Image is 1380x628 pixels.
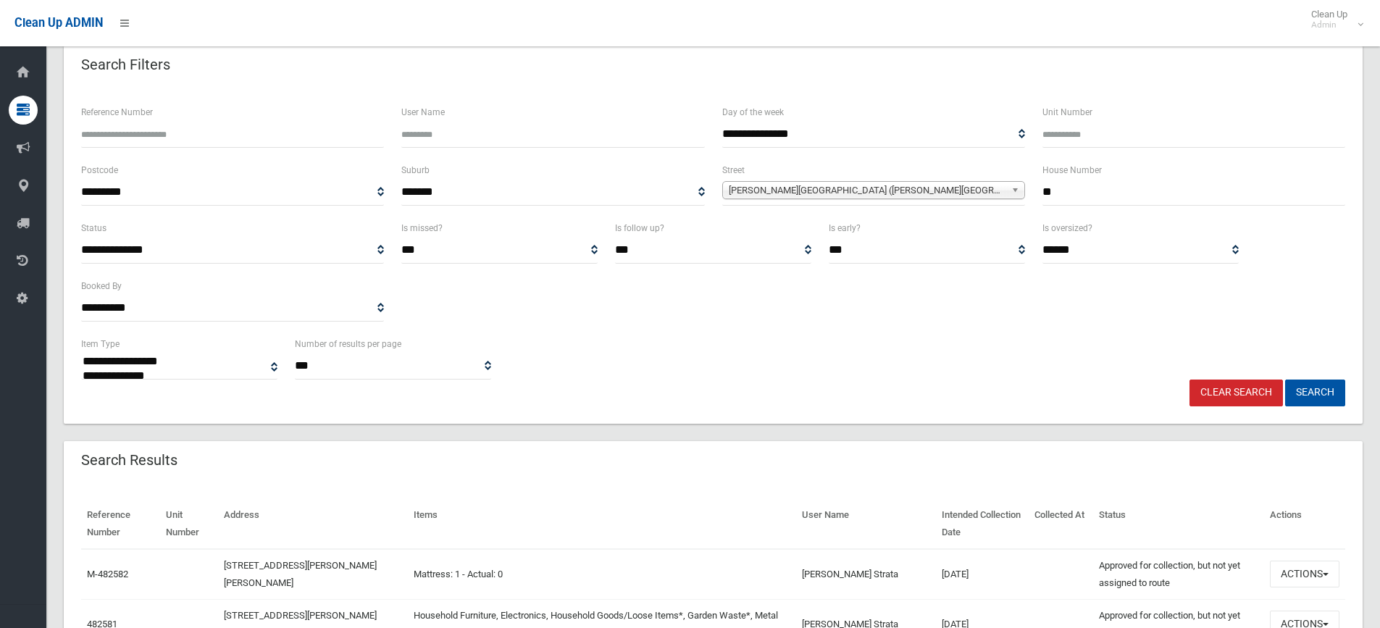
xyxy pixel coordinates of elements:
label: Suburb [401,162,430,178]
label: Is early? [829,220,861,236]
th: Items [408,499,796,549]
label: House Number [1042,162,1102,178]
td: [PERSON_NAME] Strata [796,549,937,600]
td: [DATE] [936,549,1029,600]
small: Admin [1311,20,1347,30]
label: Booked By [81,278,122,294]
th: User Name [796,499,937,549]
a: Clear Search [1189,380,1283,406]
label: Is follow up? [615,220,664,236]
th: Actions [1264,499,1345,549]
th: Collected At [1029,499,1093,549]
a: M-482582 [87,569,128,579]
button: Search [1285,380,1345,406]
span: [PERSON_NAME][GEOGRAPHIC_DATA] ([PERSON_NAME][GEOGRAPHIC_DATA]) [729,182,1005,199]
th: Intended Collection Date [936,499,1029,549]
span: Clean Up [1304,9,1362,30]
span: Clean Up ADMIN [14,16,103,30]
label: Postcode [81,162,118,178]
label: Unit Number [1042,104,1092,120]
th: Address [218,499,408,549]
label: Is oversized? [1042,220,1092,236]
header: Search Filters [64,51,188,79]
label: Street [722,162,745,178]
header: Search Results [64,446,195,474]
th: Reference Number [81,499,160,549]
td: Approved for collection, but not yet assigned to route [1093,549,1264,600]
label: Status [81,220,106,236]
a: [STREET_ADDRESS][PERSON_NAME][PERSON_NAME] [224,560,377,588]
td: Mattress: 1 - Actual: 0 [408,549,796,600]
th: Unit Number [160,499,218,549]
label: User Name [401,104,445,120]
button: Actions [1270,561,1339,587]
label: Day of the week [722,104,784,120]
label: Reference Number [81,104,153,120]
label: Number of results per page [295,336,401,352]
label: Is missed? [401,220,443,236]
th: Status [1093,499,1264,549]
label: Item Type [81,336,120,352]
